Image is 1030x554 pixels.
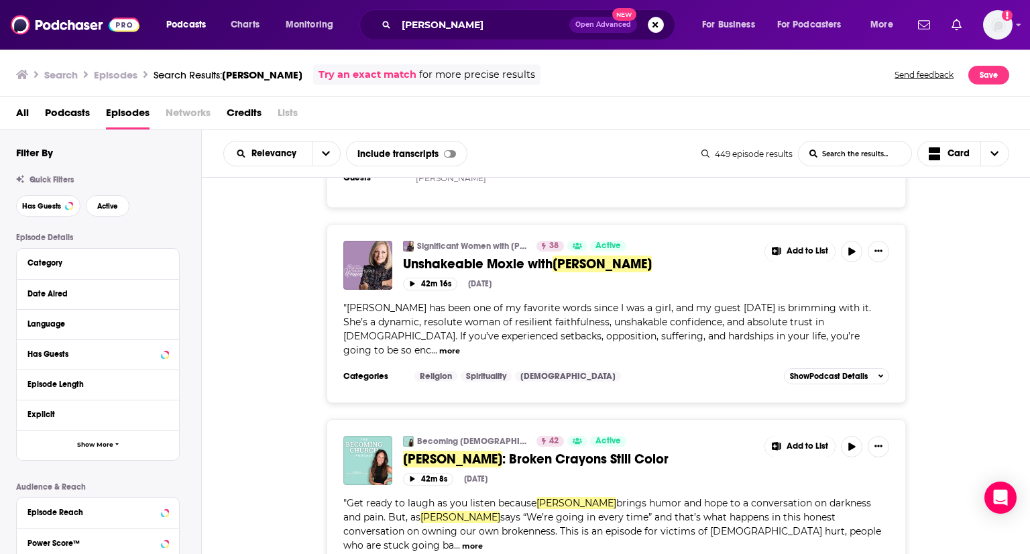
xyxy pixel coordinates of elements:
[44,68,78,81] h3: Search
[27,289,160,298] div: Date Aired
[343,302,871,356] span: [PERSON_NAME] has been one of my favorite words since I was a girl, and my guest [DATE] is brimmi...
[227,102,262,129] a: Credits
[11,12,139,38] img: Podchaser - Follow, Share and Rate Podcasts
[223,141,341,166] h2: Choose List sort
[861,14,910,36] button: open menu
[22,203,61,210] span: Has Guests
[461,371,512,382] a: Spirituality
[30,175,74,184] span: Quick Filters
[765,241,835,262] button: Show More Button
[468,279,492,288] div: [DATE]
[372,9,688,40] div: Search podcasts, credits, & more...
[403,436,414,447] a: Becoming Church
[515,371,621,382] a: [DEMOGRAPHIC_DATA]
[983,10,1013,40] button: Show profile menu
[94,68,137,81] h3: Episodes
[222,68,302,81] span: [PERSON_NAME]
[27,254,168,271] button: Category
[549,239,559,253] span: 38
[106,102,150,129] a: Episodes
[1002,10,1013,21] svg: Add a profile image
[595,239,621,253] span: Active
[502,451,669,467] span: : Broken Crayons Still Color
[343,436,392,485] img: Toni Collier: Broken Crayons Still Color
[27,380,160,389] div: Episode Length
[27,410,160,419] div: Explicit
[612,8,636,21] span: New
[86,195,129,217] button: Active
[27,503,168,520] button: Episode Reach
[870,15,893,34] span: More
[984,482,1017,514] div: Open Intercom Messenger
[768,14,861,36] button: open menu
[27,258,160,268] div: Category
[224,149,312,158] button: open menu
[251,149,301,158] span: Relevancy
[403,241,414,252] img: Significant Women with Carol McLeod | Carol Mcleod Ministries
[917,141,1010,166] button: Choose View
[891,64,958,85] button: Send feedback
[536,436,564,447] a: 42
[343,371,404,382] h3: Categories
[276,14,351,36] button: open menu
[97,203,118,210] span: Active
[403,278,457,290] button: 42m 16s
[464,474,488,484] div: [DATE]
[27,539,157,548] div: Power Score™
[286,15,333,34] span: Monitoring
[16,102,29,129] a: All
[590,436,626,447] a: Active
[913,13,935,36] a: Show notifications dropdown
[536,497,616,509] span: [PERSON_NAME]
[27,345,168,362] button: Has Guests
[417,436,528,447] a: Becoming [DEMOGRAPHIC_DATA]
[396,14,569,36] input: Search podcasts, credits, & more...
[946,13,967,36] a: Show notifications dropdown
[868,436,889,457] button: Show More Button
[154,68,302,81] a: Search Results:[PERSON_NAME]
[27,319,160,329] div: Language
[569,17,637,33] button: Open AdvancedNew
[154,68,302,81] div: Search Results:
[347,497,536,509] span: Get ready to laugh as you listen because
[693,14,772,36] button: open menu
[166,102,211,129] span: Networks
[16,233,180,242] p: Episode Details
[765,436,835,457] button: Show More Button
[157,14,223,36] button: open menu
[416,173,486,183] a: [PERSON_NAME]
[948,149,970,158] span: Card
[403,256,755,272] a: Unshakeable Moxie with[PERSON_NAME]
[343,497,881,551] span: "
[431,344,437,356] span: ...
[16,482,180,492] p: Audience & Reach
[45,102,90,129] a: Podcasts
[536,241,564,252] a: 38
[27,508,157,517] div: Episode Reach
[784,368,890,384] button: ShowPodcast Details
[16,146,53,159] h2: Filter By
[549,435,559,448] span: 42
[312,142,340,166] button: open menu
[777,15,842,34] span: For Podcasters
[439,345,460,357] button: more
[595,435,621,448] span: Active
[27,534,168,551] button: Power Score™
[575,21,631,28] span: Open Advanced
[231,15,260,34] span: Charts
[553,256,652,272] span: [PERSON_NAME]
[417,241,528,252] a: Significant Women with [PERSON_NAME] | [PERSON_NAME] Ministries
[27,376,168,392] button: Episode Length
[462,541,483,552] button: more
[343,241,392,290] img: Unshakeable Moxie with Toni Collier
[403,473,453,486] button: 42m 8s
[420,511,500,523] span: [PERSON_NAME]
[343,172,404,183] h3: Guests
[403,256,553,272] span: Unshakeable Moxie with
[454,539,460,551] span: ...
